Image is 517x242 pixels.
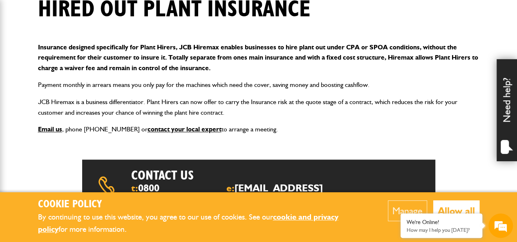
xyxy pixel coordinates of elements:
button: Allow all [433,200,479,221]
p: Insurance designed specifically for Plant Hirers, JCB Hiremax enables businesses to hire plant ou... [38,42,479,73]
h2: Contact us [131,168,280,183]
a: contact your local expert [148,125,222,133]
a: 0800 141 2877 [131,182,171,204]
p: By continuing to use this website, you agree to our use of cookies. See our for more information. [38,211,363,236]
p: , phone [PHONE_NUMBER] or to arrange a meeting. [38,124,479,135]
div: Need help? [497,59,517,161]
h2: Cookie Policy [38,198,363,211]
button: Manage [388,200,427,221]
p: How may I help you today? [407,227,476,233]
div: We're Online! [407,219,476,226]
a: Email us [38,125,62,133]
span: t: [131,183,173,203]
p: JCB Hiremax is a business differentiator. Plant Hirers can now offer to carry the Insurance risk ... [38,97,479,118]
span: e: [226,183,333,203]
a: [EMAIL_ADDRESS][DOMAIN_NAME] [226,182,323,204]
p: Payment monthly in arrears means you only pay for the machines which need the cover, saving money... [38,80,479,90]
a: cookie and privacy policy [38,212,338,234]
